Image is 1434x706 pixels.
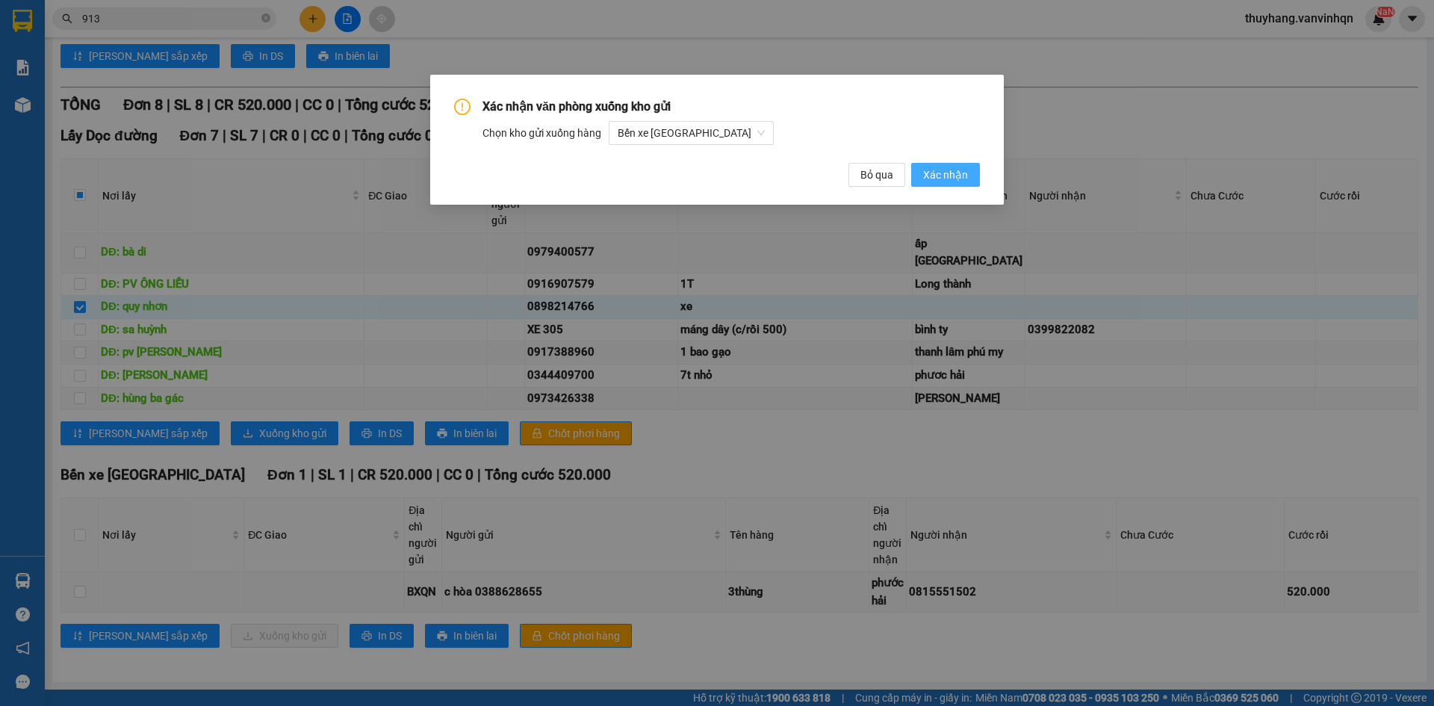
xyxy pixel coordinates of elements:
strong: Công ty TNHH DVVT Văn Vinh 76 [7,85,39,185]
div: Chọn kho gửi xuống hàng [482,121,980,145]
span: Bỏ qua [860,167,893,183]
button: Bỏ qua [848,163,905,187]
span: exclamation-circle [454,99,471,115]
span: Bến xe Quảng Ngãi [618,122,765,144]
button: Xác nhận [911,163,980,187]
strong: Tổng đài hỗ trợ: 0914 113 973 - 0982 113 973 - 0919 113 973 - [46,65,243,93]
strong: [PERSON_NAME] ([GEOGRAPHIC_DATA]) [42,22,247,62]
strong: 0978 771155 - 0975 77 1155 [68,96,221,110]
span: Xác nhận [923,167,968,183]
img: logo [7,11,39,81]
span: Xác nhận văn phòng xuống kho gửi [482,99,671,114]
